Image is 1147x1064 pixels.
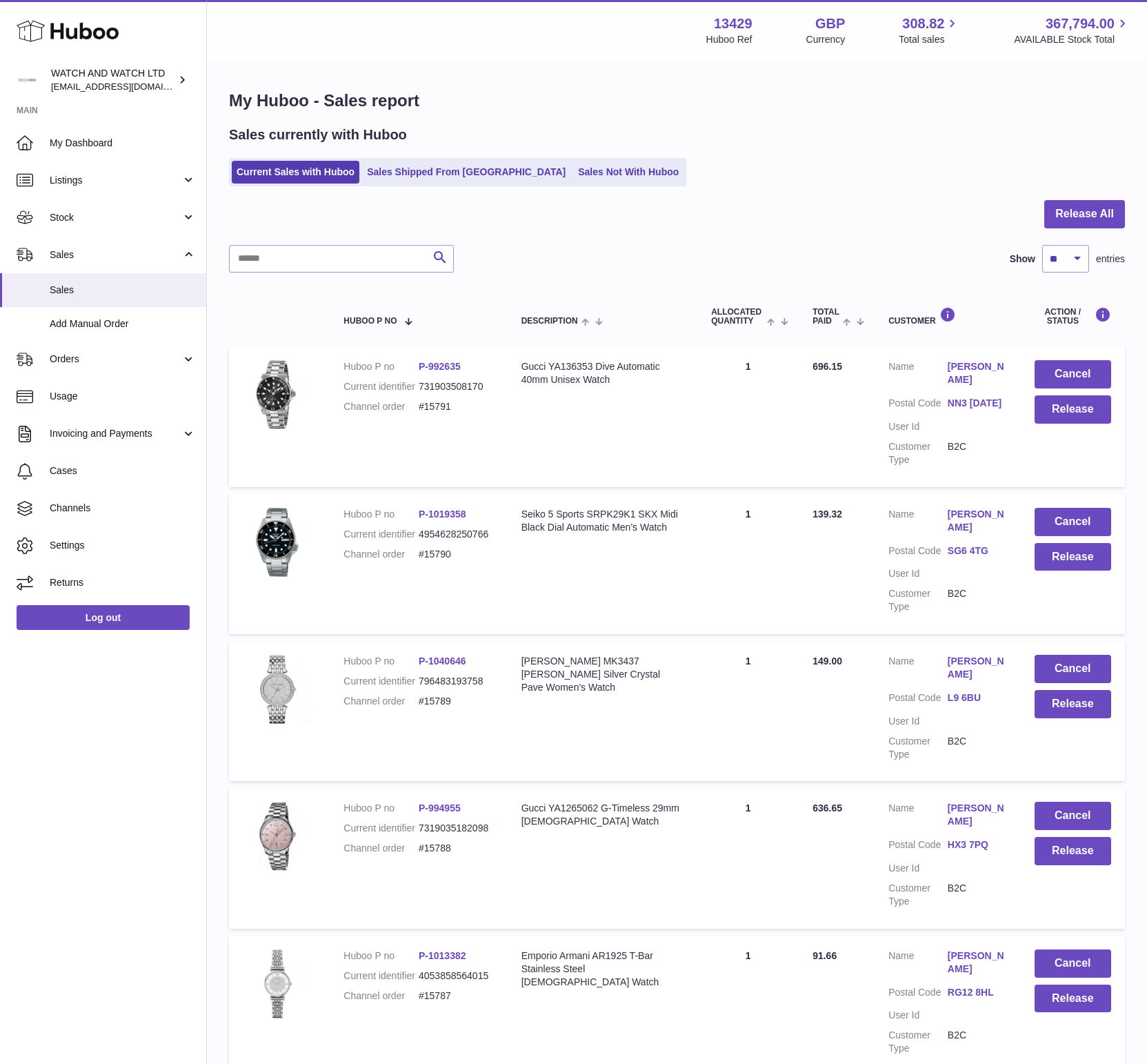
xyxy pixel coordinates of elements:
[888,360,948,390] dt: Name
[521,655,684,694] div: [PERSON_NAME] MK3437 [PERSON_NAME] Silver Crystal Pave Women's Watch
[888,715,948,728] dt: User Id
[888,397,948,413] dt: Postal Code
[1044,200,1125,228] button: Release All
[419,548,494,561] dd: #15790
[888,440,948,466] dt: Customer Type
[229,90,1125,112] h1: My Huboo - Sales report
[343,548,419,561] dt: Channel order
[812,656,842,667] span: 149.00
[343,508,419,521] dt: Huboo P no
[362,161,570,184] a: Sales Shipped From [GEOGRAPHIC_DATA]
[697,494,799,634] td: 1
[888,986,948,1003] dt: Postal Code
[521,317,578,326] span: Description
[888,691,948,708] dt: Postal Code
[1035,985,1111,1013] button: Release
[812,361,842,372] span: 696.15
[50,353,181,366] span: Orders
[948,691,1007,705] a: L9 6BU
[343,528,419,541] dt: Current identifier
[888,862,948,875] dt: User Id
[229,126,407,144] h2: Sales currently with Huboo
[1035,949,1111,978] button: Cancel
[948,735,1007,761] dd: B2C
[343,969,419,983] dt: Current identifier
[419,675,494,688] dd: 796483193758
[419,528,494,541] dd: 4954628250766
[888,882,948,908] dt: Customer Type
[573,161,684,184] a: Sales Not With Huboo
[697,788,799,928] td: 1
[243,360,312,429] img: 1718703747.jpg
[1096,253,1125,266] span: entries
[1046,14,1115,33] span: 367,794.00
[419,695,494,708] dd: #15789
[1014,14,1130,46] a: 367,794.00 AVAILABLE Stock Total
[419,822,494,835] dd: 7319035182098
[812,950,837,961] span: 91.66
[50,137,196,150] span: My Dashboard
[888,838,948,855] dt: Postal Code
[948,655,1007,681] a: [PERSON_NAME]
[50,427,181,440] span: Invoicing and Payments
[888,802,948,831] dt: Name
[948,544,1007,558] a: SG6 4TG
[419,842,494,855] dd: #15788
[50,502,196,515] span: Channels
[888,508,948,538] dt: Name
[50,539,196,552] span: Settings
[888,420,948,433] dt: User Id
[50,284,196,297] span: Sales
[343,317,397,326] span: Huboo P no
[50,317,196,331] span: Add Manual Order
[50,576,196,589] span: Returns
[419,400,494,413] dd: #15791
[1035,802,1111,830] button: Cancel
[1010,253,1035,266] label: Show
[50,174,181,187] span: Listings
[948,397,1007,410] a: NN3 [DATE]
[50,248,181,262] span: Sales
[1035,837,1111,865] button: Release
[51,67,175,93] div: WATCH AND WATCH LTD
[243,949,312,1018] img: 1727864108.jpg
[948,986,1007,999] a: RG12 8HL
[419,969,494,983] dd: 4053858564015
[697,641,799,781] td: 1
[902,14,944,33] span: 308.82
[419,802,461,814] a: P-994955
[888,307,1006,326] div: Customer
[888,1009,948,1022] dt: User Id
[51,81,203,92] span: [EMAIL_ADDRESS][DOMAIN_NAME]
[948,587,1007,613] dd: B2C
[1035,360,1111,388] button: Cancel
[521,360,684,386] div: Gucci YA136353 Dive Automatic 40mm Unisex Watch
[948,440,1007,466] dd: B2C
[948,360,1007,386] a: [PERSON_NAME]
[888,567,948,580] dt: User Id
[343,380,419,393] dt: Current identifier
[815,14,845,33] strong: GBP
[812,802,842,814] span: 636.65
[1035,655,1111,683] button: Cancel
[343,822,419,835] dt: Current identifier
[419,361,461,372] a: P-992635
[232,161,359,184] a: Current Sales with Huboo
[888,949,948,979] dt: Name
[948,1029,1007,1055] dd: B2C
[243,802,312,871] img: 1719997027.jpg
[806,33,846,46] div: Currency
[343,695,419,708] dt: Channel order
[419,509,466,520] a: P-1019358
[888,544,948,561] dt: Postal Code
[243,655,312,724] img: 1743864265.jpg
[343,360,419,373] dt: Huboo P no
[948,949,1007,976] a: [PERSON_NAME]
[888,587,948,613] dt: Customer Type
[948,802,1007,828] a: [PERSON_NAME]
[697,346,799,486] td: 1
[711,308,764,326] span: ALLOCATED Quantity
[50,390,196,403] span: Usage
[419,656,466,667] a: P-1040646
[948,508,1007,534] a: [PERSON_NAME]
